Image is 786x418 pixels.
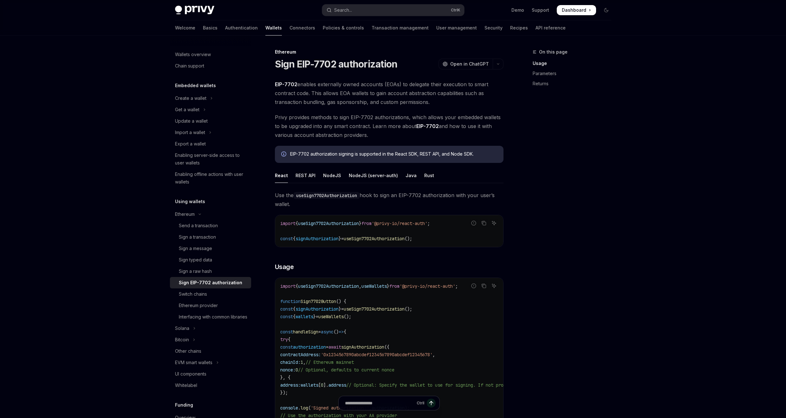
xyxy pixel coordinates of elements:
[175,170,247,186] div: Enabling offline actions with user wallets
[280,390,288,395] span: });
[323,382,328,388] span: ].
[281,151,288,158] svg: Info
[170,115,251,127] a: Update a wallet
[170,60,251,72] a: Chain support
[322,4,464,16] button: Open search
[175,359,212,366] div: EVM smart wallets
[341,306,344,312] span: =
[170,127,251,138] button: Toggle Import a wallet section
[170,311,251,323] a: Interfacing with common libraries
[179,222,218,229] div: Send a transaction
[170,345,251,357] a: Other chains
[225,20,258,35] a: Authentication
[298,283,359,289] span: useSign7702Authorization
[275,49,503,55] div: Ethereum
[296,168,315,183] div: REST API
[296,236,339,241] span: signAuthorization
[359,283,361,289] span: ,
[275,113,503,139] span: Privy provides methods to sign EIP-7702 authorizations, which allows your embedded wallets to be ...
[280,337,288,342] span: try
[175,129,205,136] div: Import a wallet
[179,245,212,252] div: Sign a message
[179,302,218,309] div: Ethereum provider
[175,370,206,378] div: UI components
[436,20,477,35] a: User management
[203,20,218,35] a: Basics
[321,382,323,388] span: 0
[344,306,405,312] span: useSign7702Authorization
[280,299,301,304] span: function
[480,282,488,290] button: Copy the contents from the code block
[313,314,316,319] span: }
[170,334,251,345] button: Toggle Bitcoin section
[323,168,341,183] div: NodeJS
[372,221,427,226] span: '@privy-io/react-auth'
[175,210,195,218] div: Ethereum
[175,198,205,205] h5: Using wallets
[293,236,296,241] span: {
[361,283,387,289] span: useWallets
[170,243,251,254] a: Sign a message
[296,221,298,226] span: {
[470,219,478,227] button: Report incorrect code
[318,314,344,319] span: useWallets
[346,382,597,388] span: // Optional: Specify the wallet to use for signing. If not provided, the first wallet will be used.
[170,104,251,115] button: Toggle Get a wallet section
[510,20,528,35] a: Recipes
[536,20,566,35] a: API reference
[280,314,293,319] span: const
[290,151,497,158] div: EIP-7702 authorization signing is supported in the React SDK, REST API, and Node SDK.
[170,323,251,334] button: Toggle Solana section
[438,59,493,69] button: Open in ChatGPT
[328,344,341,350] span: await
[601,5,611,15] button: Toggle dark mode
[384,344,389,350] span: ({
[339,329,344,335] span: =>
[275,81,297,88] a: EIP-7702
[301,299,336,304] span: Sign7702Button
[557,5,596,15] a: Dashboard
[170,368,251,380] a: UI components
[175,347,201,355] div: Other chains
[179,267,212,275] div: Sign a raw hash
[427,221,430,226] span: ;
[480,219,488,227] button: Copy the contents from the code block
[323,20,364,35] a: Policies & controls
[562,7,586,13] span: Dashboard
[432,352,435,357] span: ,
[296,367,298,373] span: 0
[275,80,503,106] span: enables externally owned accounts (EOAs) to delegate their execution to smart contract code. This...
[298,221,359,226] span: useSign7702Authorization
[484,20,503,35] a: Security
[170,288,251,300] a: Switch chains
[175,117,208,125] div: Update a wallet
[405,306,412,312] span: ();
[321,329,334,335] span: async
[344,314,351,319] span: ();
[170,266,251,277] a: Sign a raw hash
[359,221,361,226] span: }
[288,337,290,342] span: {
[280,344,293,350] span: const
[275,168,288,183] div: React
[424,168,434,183] div: Rust
[170,93,251,104] button: Toggle Create a wallet section
[318,382,321,388] span: [
[321,352,432,357] span: '0x1234567890abcdef1234567890abcdef12345678'
[170,277,251,288] a: Sign EIP-7702 authorization
[490,282,498,290] button: Ask AI
[389,283,399,289] span: from
[416,123,439,130] a: EIP-7702
[170,254,251,266] a: Sign typed data
[280,367,296,373] span: nonce:
[532,7,549,13] a: Support
[306,359,354,365] span: // Ethereum mainnet
[316,314,318,319] span: =
[301,359,303,365] span: 1
[293,329,318,335] span: handleSign
[336,299,346,304] span: () {
[533,68,616,79] a: Parameters
[334,6,352,14] div: Search...
[175,94,206,102] div: Create a wallet
[280,352,321,357] span: contractAddress:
